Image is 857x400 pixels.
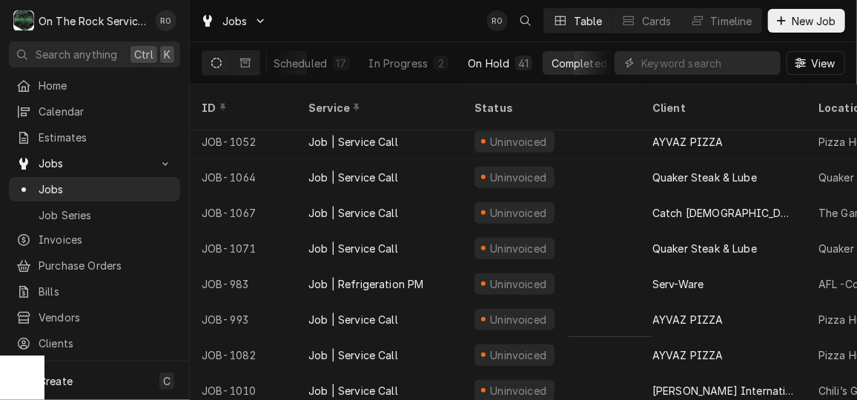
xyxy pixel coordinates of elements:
div: Job | Refrigeration PM [308,276,424,292]
a: Job Series [9,203,180,227]
span: Home [39,78,173,93]
div: Job | Service Call [308,205,398,221]
div: 2 [437,56,446,71]
div: JOB-993 [190,301,297,337]
span: C [163,373,171,389]
span: Bills [39,284,173,299]
div: Quaker Steak & Lube [652,170,757,185]
div: Uninvoiced [489,347,549,363]
button: View [787,51,845,75]
div: Uninvoiced [489,205,549,221]
div: ID [202,100,282,116]
div: JOB-983 [190,266,297,301]
div: JOB-1067 [190,195,297,230]
div: AYVAZ PIZZA [652,134,724,150]
span: Jobs [39,156,150,171]
div: Catch [DEMOGRAPHIC_DATA] Greenville [652,205,795,221]
a: Estimates [9,125,180,150]
a: Calendar [9,99,180,124]
div: Scheduled [274,56,327,71]
button: New Job [768,9,845,33]
div: Job | Service Call [308,170,398,185]
div: Serv-Ware [652,276,704,292]
span: View [808,56,838,71]
div: Uninvoiced [489,276,549,292]
div: Completed [552,56,607,71]
span: Estimates [39,130,173,145]
span: Vendors [39,310,173,325]
span: Job Series [39,207,173,223]
div: [PERSON_NAME] International Inc [652,383,795,399]
span: Purchase Orders [39,258,173,273]
span: Search anything [36,47,117,62]
div: Uninvoiced [489,383,549,399]
div: Status [474,100,626,116]
span: New Job [789,13,839,29]
input: Keyword search [641,51,773,75]
div: AYVAZ PIZZA [652,347,724,363]
div: Rich Ortega's Avatar [487,10,508,31]
div: JOB-1082 [190,337,297,373]
div: Cards [642,13,672,29]
div: 17 [336,56,346,71]
a: Home [9,73,180,98]
div: In Progress [369,56,428,71]
div: On The Rock Services's Avatar [13,10,34,31]
a: Go to Jobs [9,151,180,176]
div: Service [308,100,448,116]
span: Ctrl [134,47,153,62]
a: Go to Pricebook [9,357,180,381]
a: Purchase Orders [9,253,180,278]
div: Job | Service Call [308,241,398,256]
div: JOB-1071 [190,230,297,266]
div: Quaker Steak & Lube [652,241,757,256]
a: Go to Jobs [194,9,273,33]
a: Bills [9,279,180,304]
div: Uninvoiced [489,134,549,150]
div: JOB-1052 [190,124,297,159]
span: Calendar [39,104,173,119]
a: Clients [9,331,180,356]
span: K [164,47,171,62]
div: Uninvoiced [489,312,549,327]
div: Uninvoiced [489,241,549,256]
div: Job | Service Call [308,347,398,363]
span: Clients [39,336,173,351]
div: JOB-1064 [190,159,297,195]
a: Jobs [9,177,180,201]
span: Jobs [39,181,173,197]
div: Job | Service Call [308,134,398,150]
div: Rich Ortega's Avatar [156,10,176,31]
div: Uninvoiced [489,170,549,185]
span: Jobs [222,13,248,29]
span: Invoices [39,232,173,247]
div: Timeline [711,13,752,29]
div: RO [156,10,176,31]
div: Table [574,13,603,29]
a: Vendors [9,305,180,330]
div: O [13,10,34,31]
div: On Hold [468,56,509,71]
span: Create [39,375,73,387]
div: Client [652,100,792,116]
div: On The Rock Services [39,13,148,29]
div: Job | Service Call [308,312,398,327]
div: Job | Service Call [308,383,398,399]
div: 41 [518,56,529,71]
button: Search anythingCtrlK [9,41,180,67]
div: AYVAZ PIZZA [652,312,724,327]
button: Open search [514,9,537,33]
div: RO [487,10,508,31]
a: Invoices [9,227,180,252]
